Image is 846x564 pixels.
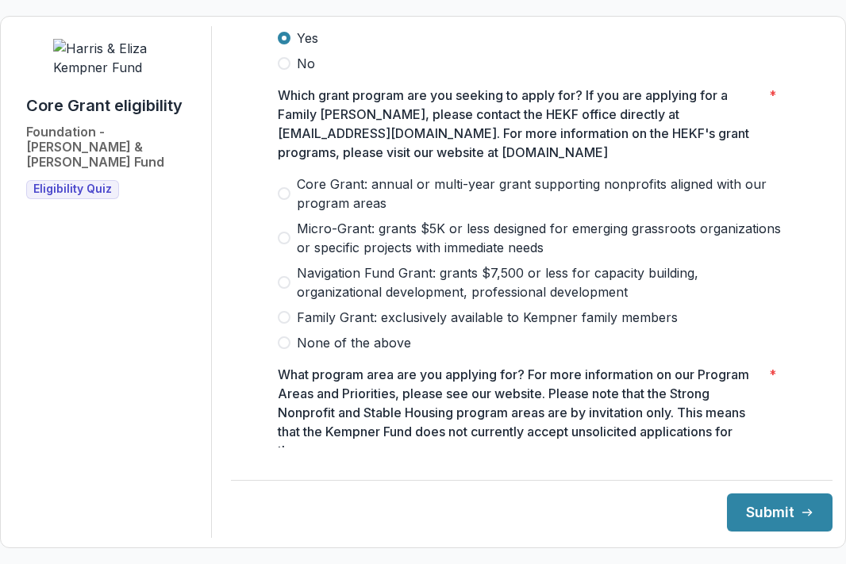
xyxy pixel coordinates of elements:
span: Yes [297,29,318,48]
h1: Core Grant eligibility [26,96,183,115]
span: Navigation Fund Grant: grants $7,500 or less for capacity building, organizational development, p... [297,263,786,301]
h2: Foundation - [PERSON_NAME] & [PERSON_NAME] Fund [26,125,198,171]
img: Harris & Eliza Kempner Fund [53,39,172,77]
button: Submit [727,493,833,531]
span: Micro-Grant: grants $5K or less designed for emerging grassroots organizations or specific projec... [297,219,786,257]
span: No [297,54,315,73]
span: Eligibility Quiz [33,182,112,196]
p: What program area are you applying for? For more information on our Program Areas and Priorities,... [278,365,763,460]
span: Core Grant: annual or multi-year grant supporting nonprofits aligned with our program areas [297,175,786,213]
span: None of the above [297,333,411,352]
span: Family Grant: exclusively available to Kempner family members [297,308,678,327]
p: Which grant program are you seeking to apply for? If you are applying for a Family [PERSON_NAME],... [278,86,763,162]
